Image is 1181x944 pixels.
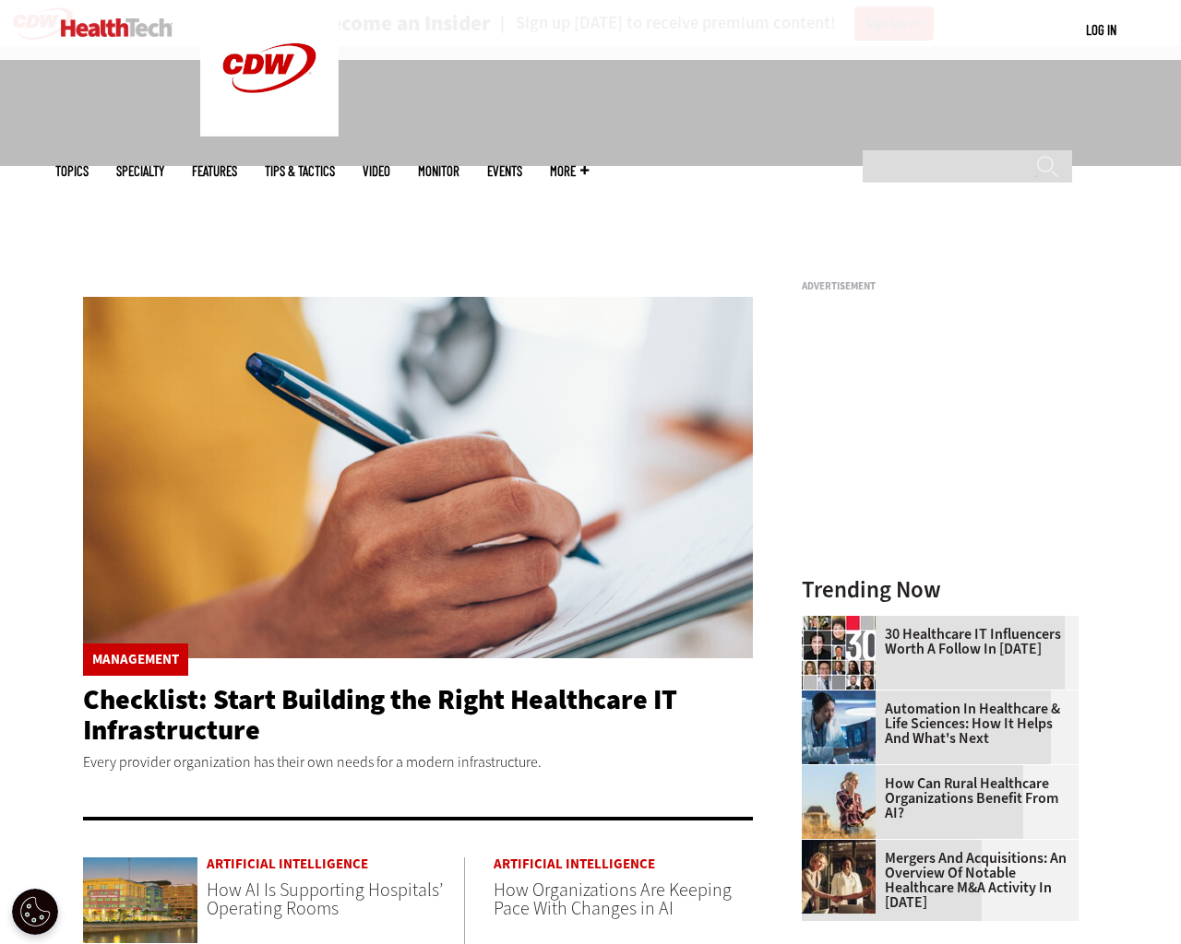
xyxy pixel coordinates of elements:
h3: Trending Now [802,578,1079,601]
a: CDW [200,122,339,141]
a: Automation in Healthcare & Life Sciences: How It Helps and What's Next [802,702,1068,746]
img: collage of influencers [802,616,876,690]
img: medical researchers looks at images on a monitor in a lab [802,690,876,764]
iframe: advertisement [802,299,1079,529]
h3: Advertisement [802,281,1079,291]
img: Person in rural setting talking on phone [802,765,876,839]
a: Person in rural setting talking on phone [802,765,885,780]
a: Artificial Intelligence [494,857,752,871]
a: Log in [1086,21,1116,38]
a: medical researchers looks at images on a monitor in a lab [802,690,885,705]
a: How AI Is Supporting Hospitals’ Operating Rooms [207,878,443,921]
a: How Organizations Are Keeping Pace With Changes in AI [494,878,732,921]
p: Every provider organization has their own needs for a modern infrastructure. [83,750,753,774]
a: MonITor [418,164,459,178]
a: Features [192,164,237,178]
span: More [550,164,589,178]
a: collage of influencers [802,616,885,631]
div: User menu [1086,20,1116,40]
img: Tampa General Hospital [83,857,197,944]
img: Person with a clipboard checking a list [83,297,753,658]
a: business leaders shake hands in conference room [802,840,885,855]
a: Checklist: Start Building the Right Healthcare IT Infrastructure [83,681,677,749]
a: Tips & Tactics [265,164,335,178]
a: Events [487,164,522,178]
button: Open Preferences [12,889,58,935]
a: Artificial Intelligence [207,857,464,871]
div: Cookie Settings [12,889,58,935]
a: 30 Healthcare IT Influencers Worth a Follow in [DATE] [802,627,1068,656]
a: Mergers and Acquisitions: An Overview of Notable Healthcare M&A Activity in [DATE] [802,851,1068,910]
img: Home [61,18,173,37]
a: Management [92,653,179,667]
a: How Can Rural Healthcare Organizations Benefit From AI? [802,776,1068,820]
a: Video [363,164,390,178]
span: Topics [55,164,89,178]
span: Specialty [116,164,164,178]
img: business leaders shake hands in conference room [802,840,876,914]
